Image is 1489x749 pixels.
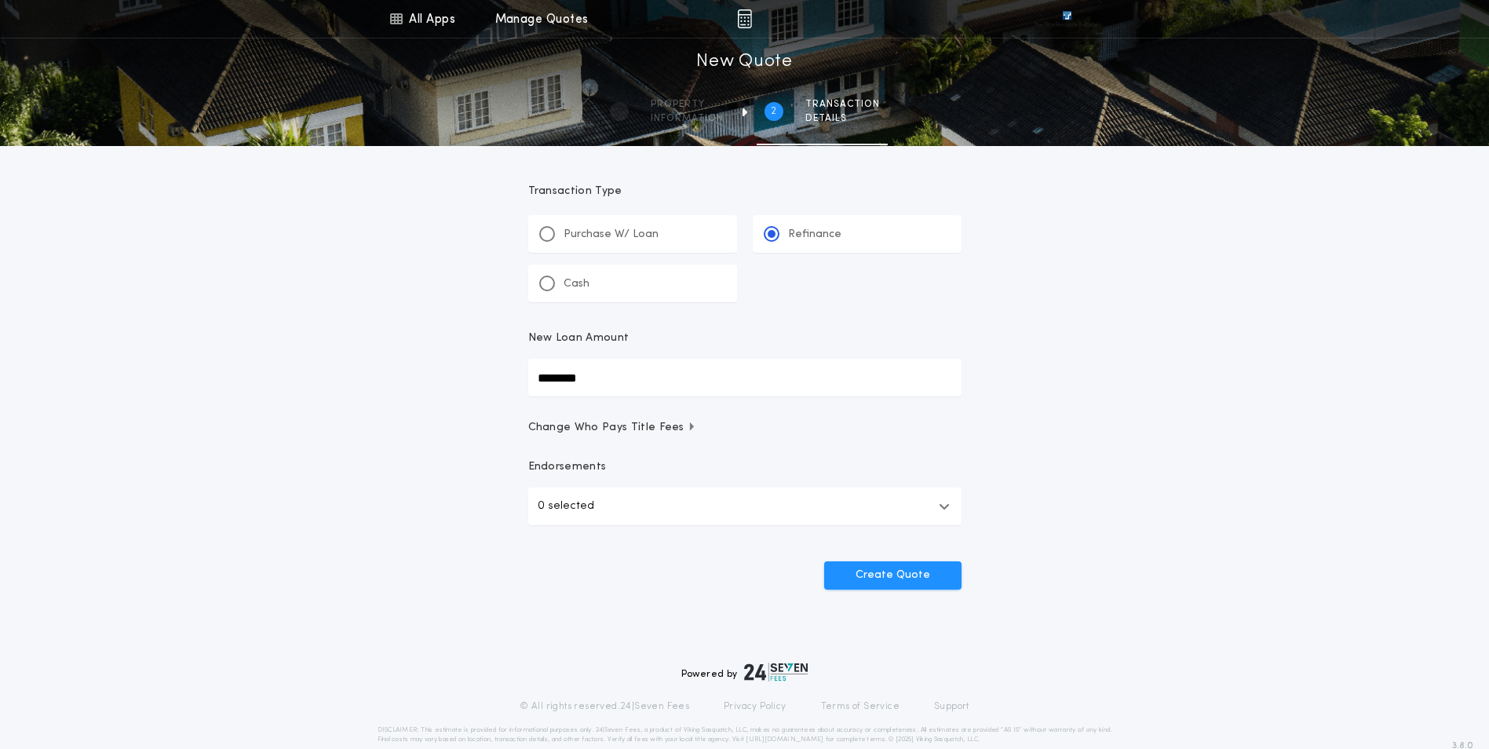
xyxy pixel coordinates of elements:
p: 0 selected [538,497,594,516]
button: Change Who Pays Title Fees [528,420,962,436]
h1: New Quote [696,49,792,75]
span: Transaction [805,98,880,111]
span: Change Who Pays Title Fees [528,420,697,436]
img: logo [744,663,808,681]
p: DISCLAIMER: This estimate is provided for informational purposes only. 24|Seven Fees, a product o... [378,725,1112,744]
p: © All rights reserved. 24|Seven Fees [520,700,689,713]
span: information [651,112,724,125]
input: New Loan Amount [528,359,962,396]
a: [URL][DOMAIN_NAME] [746,736,823,743]
p: Endorsements [528,459,962,475]
button: 0 selected [528,488,962,525]
span: details [805,112,880,125]
a: Privacy Policy [724,700,786,713]
p: New Loan Amount [528,331,630,346]
a: Support [934,700,969,713]
div: Powered by [681,663,808,681]
p: Transaction Type [528,184,962,199]
p: Cash [564,276,589,292]
a: Terms of Service [821,700,900,713]
span: Property [651,98,724,111]
h2: 2 [771,105,776,118]
img: vs-icon [1034,11,1100,27]
img: img [737,9,752,28]
button: Create Quote [824,561,962,590]
p: Refinance [788,227,841,243]
p: Purchase W/ Loan [564,227,659,243]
